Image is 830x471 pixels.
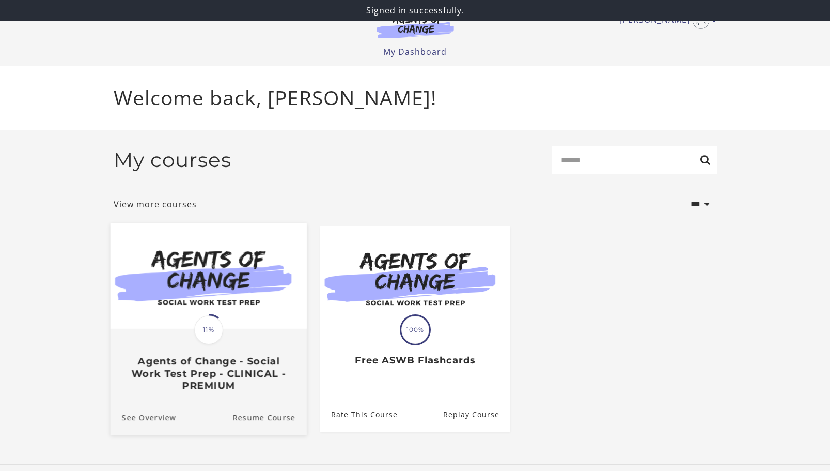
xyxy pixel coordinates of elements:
[401,316,429,344] span: 100%
[366,14,465,38] img: Agents of Change Logo
[4,4,826,17] p: Signed in successfully.
[110,400,176,434] a: Agents of Change - Social Work Test Prep - CLINICAL - PREMIUM: See Overview
[114,83,717,113] p: Welcome back, [PERSON_NAME]!
[121,355,295,391] h3: Agents of Change - Social Work Test Prep - CLINICAL - PREMIUM
[194,315,223,344] span: 11%
[383,46,447,57] a: My Dashboard
[114,148,231,172] h2: My courses
[619,12,712,29] a: Toggle menu
[114,198,197,210] a: View more courses
[331,355,499,367] h3: Free ASWB Flashcards
[443,398,510,431] a: Free ASWB Flashcards: Resume Course
[320,398,398,431] a: Free ASWB Flashcards: Rate This Course
[232,400,307,434] a: Agents of Change - Social Work Test Prep - CLINICAL - PREMIUM: Resume Course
